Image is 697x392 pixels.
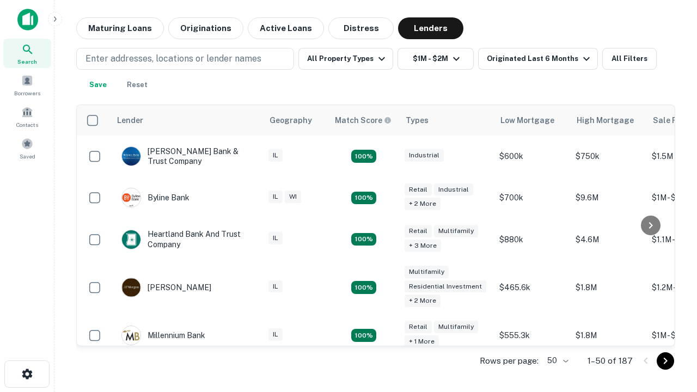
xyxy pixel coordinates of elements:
button: Maturing Loans [76,17,164,39]
td: $465.6k [494,260,570,315]
div: IL [268,191,283,203]
button: Originations [168,17,243,39]
div: Originated Last 6 Months [487,52,593,65]
td: $4.6M [570,218,646,260]
div: Retail [405,321,432,333]
div: Millennium Bank [121,326,205,345]
div: WI [285,191,301,203]
th: Types [399,105,494,136]
div: Matching Properties: 18, hasApolloMatch: undefined [351,233,376,246]
button: $1M - $2M [398,48,474,70]
button: Go to next page [657,352,674,370]
div: Matching Properties: 28, hasApolloMatch: undefined [351,150,376,163]
div: Retail [405,225,432,237]
button: Distress [328,17,394,39]
img: picture [122,147,140,166]
button: Lenders [398,17,463,39]
p: Enter addresses, locations or lender names [85,52,261,65]
td: $1.8M [570,315,646,356]
div: Heartland Bank And Trust Company [121,229,252,249]
div: IL [268,149,283,162]
div: Retail [405,183,432,196]
div: + 1 more [405,335,439,348]
span: Contacts [16,120,38,129]
div: Low Mortgage [500,114,554,127]
a: Saved [3,133,51,163]
div: IL [268,328,283,341]
td: $9.6M [570,177,646,218]
th: High Mortgage [570,105,646,136]
span: Search [17,57,37,66]
div: Residential Investment [405,280,486,293]
td: $555.3k [494,315,570,356]
button: Reset [120,74,155,96]
div: [PERSON_NAME] Bank & Trust Company [121,146,252,166]
img: picture [122,278,140,297]
iframe: Chat Widget [643,270,697,322]
th: Capitalize uses an advanced AI algorithm to match your search with the best lender. The match sco... [328,105,399,136]
div: [PERSON_NAME] [121,278,211,297]
img: picture [122,326,140,345]
div: Capitalize uses an advanced AI algorithm to match your search with the best lender. The match sco... [335,114,392,126]
div: Byline Bank [121,188,189,207]
div: Matching Properties: 16, hasApolloMatch: undefined [351,329,376,342]
div: Types [406,114,429,127]
div: High Mortgage [577,114,634,127]
div: Matching Properties: 20, hasApolloMatch: undefined [351,192,376,205]
button: All Property Types [298,48,393,70]
div: Multifamily [434,225,478,237]
div: 50 [543,353,570,369]
button: Enter addresses, locations or lender names [76,48,294,70]
button: All Filters [602,48,657,70]
div: Geography [270,114,312,127]
td: $600k [494,136,570,177]
img: picture [122,188,140,207]
button: Save your search to get updates of matches that match your search criteria. [81,74,115,96]
p: 1–50 of 187 [588,354,633,367]
div: + 2 more [405,295,441,307]
span: Borrowers [14,89,40,97]
td: $880k [494,218,570,260]
td: $750k [570,136,646,177]
div: Industrial [405,149,444,162]
button: Originated Last 6 Months [478,48,598,70]
h6: Match Score [335,114,389,126]
div: Lender [117,114,143,127]
img: picture [122,230,140,249]
td: $700k [494,177,570,218]
th: Lender [111,105,263,136]
th: Low Mortgage [494,105,570,136]
div: IL [268,232,283,244]
div: Multifamily [405,266,449,278]
div: + 2 more [405,198,441,210]
a: Borrowers [3,70,51,100]
div: Multifamily [434,321,478,333]
div: Industrial [434,183,473,196]
span: Saved [20,152,35,161]
img: capitalize-icon.png [17,9,38,30]
p: Rows per page: [480,354,539,367]
div: IL [268,280,283,293]
button: Active Loans [248,17,324,39]
a: Contacts [3,102,51,131]
th: Geography [263,105,328,136]
div: Matching Properties: 27, hasApolloMatch: undefined [351,281,376,294]
a: Search [3,39,51,68]
td: $1.8M [570,260,646,315]
div: + 3 more [405,240,441,252]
